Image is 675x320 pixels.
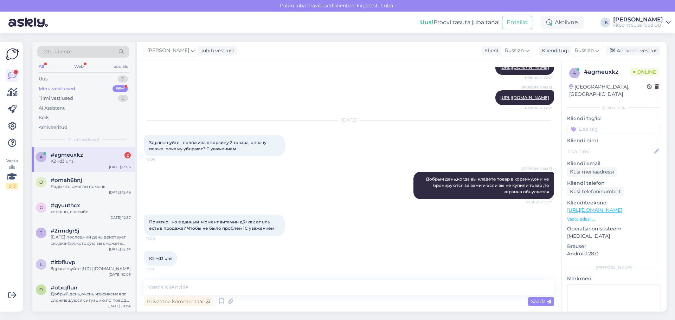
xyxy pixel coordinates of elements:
p: Vaata edasi ... [567,216,661,222]
div: IK [600,18,610,27]
div: Küsi meiliaadressi [567,167,617,177]
span: [PERSON_NAME] [522,85,552,90]
input: Lisa tag [567,124,661,134]
div: Arhiveeritud [39,124,67,131]
span: a [40,154,43,159]
span: Otsi kliente [44,48,72,55]
div: [PERSON_NAME] [613,17,663,22]
div: Здравствуйте,[URL][DOMAIN_NAME] [51,266,131,272]
button: Emailid [502,16,532,29]
span: Nähtud ✓ 13:58 [525,105,552,111]
div: Добрый день,очень извеняемся за сложившуюся ситуацию,по поводу заказа напишите нам на почту пожал... [51,291,131,303]
div: juhib vestlust [199,47,234,54]
div: # agmeuxkz [584,68,630,76]
span: Nähtud ✓ 13:57 [525,75,552,80]
span: Nähtud ✓ 13:17 [526,200,552,205]
div: К2 +d3 uns [51,158,131,164]
div: Privaatne kommentaar [144,297,213,306]
div: Proovi tasuta juba täna: [420,18,499,27]
div: 99+ [112,85,128,92]
span: l [40,262,43,267]
span: g [40,205,43,210]
p: Kliendi email [567,160,661,167]
span: Добрый день,когда вы кладете товар в корзину,они не бронируются за вами и если вы не купили товар... [426,176,550,194]
span: #agmeuxkz [51,152,83,158]
div: All [37,62,45,71]
div: Minu vestlused [39,85,75,92]
span: #gyuuthcx [51,202,80,209]
div: [DATE] 12:46 [109,190,131,195]
input: Lisa nimi [567,148,653,155]
span: [PERSON_NAME] [147,47,189,54]
div: Fitpoint Superfood OÜ [613,22,663,28]
div: AI Assistent [39,105,65,112]
span: Russian [575,47,594,54]
p: Kliendi nimi [567,137,661,144]
p: Märkmed [567,275,661,282]
div: [GEOGRAPHIC_DATA], [GEOGRAPHIC_DATA] [569,83,647,98]
p: Android 28.0 [567,250,661,257]
div: [DATE] 13:06 [109,164,131,170]
img: Askly Logo [6,47,19,61]
div: 0 [118,95,128,102]
span: Russian [505,47,524,54]
p: Kliendi tag'id [567,115,661,122]
span: #2rmdgr5j [51,228,79,234]
div: [PERSON_NAME] [567,265,661,271]
a: [URL][DOMAIN_NAME] [500,65,549,70]
div: хорошо, спасибо [51,209,131,215]
a: [URL][DOMAIN_NAME] [500,95,549,100]
div: Küsi telefoninumbrit [567,187,624,196]
span: 13:20 [146,236,173,241]
b: Uus! [420,19,433,26]
p: Operatsioonisüsteem [567,225,661,233]
div: [DATE] [144,117,554,123]
div: Kliendi info [567,104,661,111]
div: Klienditugi [539,47,569,54]
span: 2 [40,230,43,235]
span: 13:21 [146,266,173,272]
div: Рады что смогли помочь [51,183,131,190]
div: Tiimi vestlused [39,95,73,102]
p: [MEDICAL_DATA] [567,233,661,240]
div: 2 [124,152,131,158]
div: [DATE] 10:05 [109,272,131,277]
a: [PERSON_NAME]Fitpoint Superfood OÜ [613,17,671,28]
div: Arhiveeri vestlus [606,46,660,55]
p: Kliendi telefon [567,179,661,187]
p: Klienditeekond [567,199,661,207]
div: 0 [118,76,128,83]
span: 13:06 [146,157,173,162]
span: Online [630,68,659,76]
span: К2 +d3 uns [149,256,172,261]
div: [DATE] последний день действует скидка-15%,которую вы сможете найти на нашем сайте [51,234,131,247]
div: Klient [482,47,499,54]
div: [DATE] 10:04 [108,303,131,309]
span: Здравствуйте, положила в корзину 2 товара, оплачу позже, почему убирают? С уважением [149,140,268,151]
span: Minu vestlused [67,136,99,143]
div: Kõik [39,114,49,121]
span: o [39,287,43,292]
div: Aktiivne [541,16,584,29]
span: #ltbfiuvp [51,259,75,266]
span: a [573,70,576,76]
div: [DATE] 12:34 [109,247,131,252]
span: o [39,179,43,185]
span: Saada [531,298,551,305]
span: Понятно, но в данный момент витамин д3+как от uns, есть в продаже? Чтобы не было проблем! С уваже... [149,219,275,231]
span: [PERSON_NAME] [522,166,552,171]
div: Web [73,62,85,71]
span: #omah6bnj [51,177,82,183]
a: [URL][DOMAIN_NAME] [567,207,622,213]
div: Vaata siia [6,158,18,189]
div: Uus [39,76,47,83]
span: #otxqflun [51,285,77,291]
p: Brauser [567,243,661,250]
div: 2 / 3 [6,183,18,189]
div: [DATE] 12:37 [109,215,131,220]
div: Socials [112,62,129,71]
span: Luba [379,2,395,9]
